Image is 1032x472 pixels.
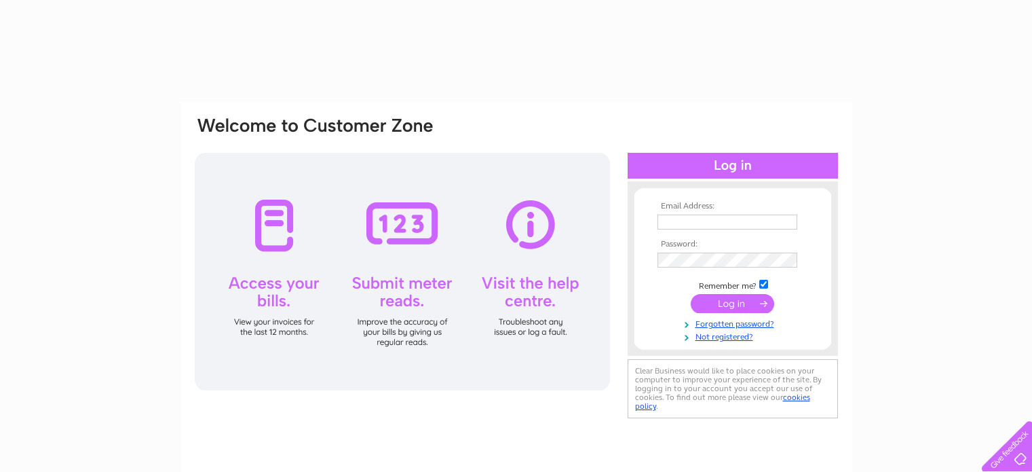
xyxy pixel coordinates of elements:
td: Remember me? [654,278,811,291]
a: Forgotten password? [657,316,811,329]
th: Email Address: [654,202,811,211]
a: cookies policy [635,393,810,411]
div: Clear Business would like to place cookies on your computer to improve your experience of the sit... [628,359,838,418]
a: Not registered? [657,329,811,342]
th: Password: [654,240,811,249]
input: Submit [691,294,774,313]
